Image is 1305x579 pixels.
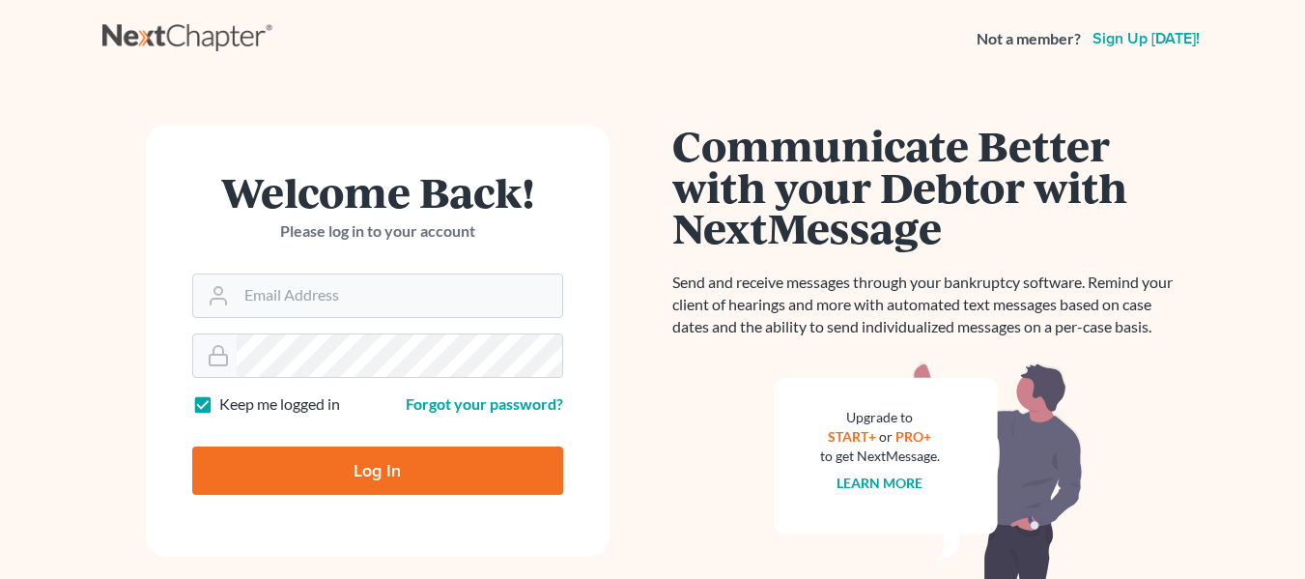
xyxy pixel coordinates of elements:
[672,125,1184,248] h1: Communicate Better with your Debtor with NextMessage
[192,220,563,243] p: Please log in to your account
[820,408,940,427] div: Upgrade to
[672,272,1184,338] p: Send and receive messages through your bankruptcy software. Remind your client of hearings and mo...
[237,275,562,317] input: Email Address
[879,428,893,445] span: or
[977,28,1081,50] strong: Not a member?
[219,393,340,416] label: Keep me logged in
[895,428,931,445] a: PRO+
[192,171,563,213] h1: Welcome Back!
[192,447,563,495] input: Log In
[828,428,876,445] a: START+
[1089,31,1204,46] a: Sign up [DATE]!
[837,475,922,491] a: Learn more
[820,447,940,466] div: to get NextMessage.
[406,394,563,413] a: Forgot your password?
